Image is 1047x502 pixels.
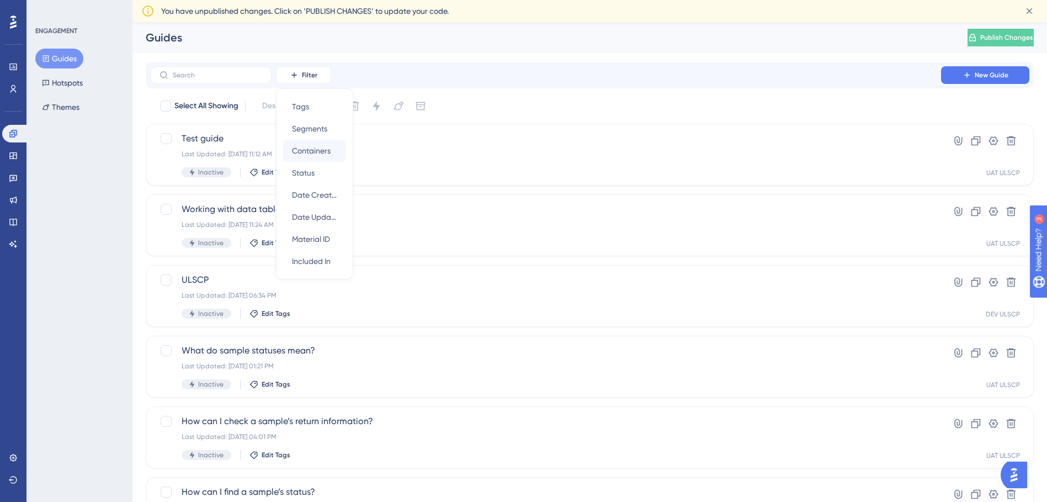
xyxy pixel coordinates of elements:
button: Publish Changes [968,29,1034,46]
div: Guides [146,30,940,45]
button: Date Updated [283,206,346,228]
div: Last Updated: [DATE] 06:34 PM [182,291,910,300]
button: Deselect [252,96,303,116]
button: Containers [283,140,346,162]
button: Material ID [283,228,346,250]
span: Edit Tags [262,239,290,247]
button: Edit Tags [249,168,290,177]
span: New Guide [975,71,1008,80]
span: Date Updated [292,210,337,224]
span: Working with data tables in applications [182,203,910,216]
span: Test guide [182,132,910,145]
span: Inactive [198,380,224,389]
button: Guides [35,49,83,68]
input: Search [173,71,262,79]
button: Filter [276,66,331,84]
div: DEV ULSCP [986,310,1020,319]
span: ULSCP [182,273,910,287]
div: ENGAGEMENT [35,27,77,35]
span: Inactive [198,451,224,459]
button: Edit Tags [249,309,290,318]
button: Included In [283,250,346,272]
span: Publish Changes [980,33,1033,42]
span: Edit Tags [262,451,290,459]
span: Select All Showing [174,99,238,113]
span: Included In [292,255,331,268]
div: 3 [77,6,80,14]
button: Themes [35,97,86,117]
button: New Guide [941,66,1029,84]
span: Inactive [198,168,224,177]
div: Last Updated: [DATE] 11:12 AM [182,150,910,158]
span: Edit Tags [262,309,290,318]
span: Deselect [262,99,293,113]
span: How can I check a sample’s return information? [182,415,910,428]
div: Last Updated: [DATE] 04:01 PM [182,432,910,441]
span: How can I find a sample’s status? [182,485,910,499]
span: Status [292,166,315,179]
div: UAT ULSCP [986,168,1020,177]
span: Filter [302,71,317,80]
span: Inactive [198,239,224,247]
iframe: UserGuiding AI Assistant Launcher [1001,458,1034,492]
span: Containers [292,144,331,157]
span: Need Help? [26,3,69,16]
span: Date Created [292,188,337,202]
div: Last Updated: [DATE] 01:21 PM [182,362,910,371]
span: Edit Tags [262,168,290,177]
div: UAT ULSCP [986,381,1020,389]
button: Edit Tags [249,380,290,389]
span: Tags [292,100,309,113]
span: Material ID [292,232,330,246]
button: Date Created [283,184,346,206]
span: Inactive [198,309,224,318]
button: Hotspots [35,73,89,93]
span: What do sample statuses mean? [182,344,910,357]
button: Tags [283,96,346,118]
div: UAT ULSCP [986,239,1020,248]
button: Edit Tags [249,239,290,247]
span: Segments [292,122,327,135]
button: Segments [283,118,346,140]
span: Edit Tags [262,380,290,389]
button: Edit Tags [249,451,290,459]
div: Last Updated: [DATE] 11:24 AM [182,220,910,229]
span: You have unpublished changes. Click on ‘PUBLISH CHANGES’ to update your code. [161,4,449,18]
button: Status [283,162,346,184]
div: UAT ULSCP [986,451,1020,460]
